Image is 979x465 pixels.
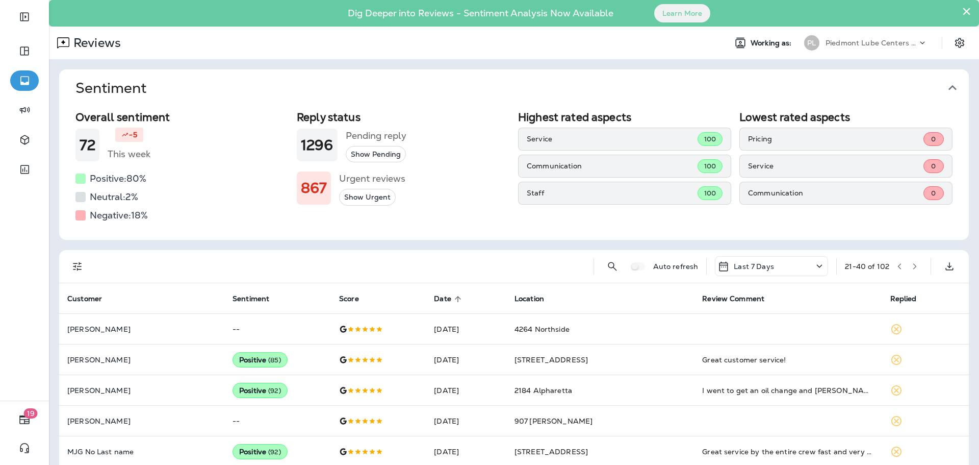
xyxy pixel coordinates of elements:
td: -- [224,406,331,436]
span: Replied [890,295,930,304]
button: Export as CSV [939,256,960,277]
span: 100 [704,162,716,170]
span: 4264 Northside [514,325,570,334]
span: Customer [67,295,102,303]
p: [PERSON_NAME] [67,356,216,364]
span: 0 [931,162,936,170]
h2: Lowest rated aspects [739,111,952,124]
button: Show Urgent [339,189,396,206]
p: Auto refresh [653,262,699,271]
p: [PERSON_NAME] [67,386,216,395]
span: Replied [890,295,917,303]
td: [DATE] [426,345,506,375]
span: 2184 Alpharetta [514,386,572,395]
span: 0 [931,189,936,198]
button: Learn More [654,4,710,22]
div: Great customer service! [702,355,873,365]
button: Show Pending [346,146,406,163]
span: Location [514,295,557,304]
p: Service [748,162,923,170]
span: Sentiment [233,295,282,304]
span: Customer [67,295,115,304]
div: I went to get an oil change and Robert helped me change the cabin air filter as well. He went abo... [702,385,873,396]
button: Sentiment [67,69,977,107]
p: Dig Deeper into Reviews - Sentiment Analysis Now Available [318,12,643,15]
td: [DATE] [426,375,506,406]
p: [PERSON_NAME] [67,325,216,333]
p: Reviews [69,35,121,51]
span: Review Comment [702,295,778,304]
p: Last 7 Days [734,262,774,271]
div: Positive [233,383,288,398]
span: 0 [931,135,936,143]
span: Date [434,295,451,303]
span: Review Comment [702,295,764,303]
h1: 72 [80,137,95,154]
span: 907 [PERSON_NAME] [514,417,592,426]
span: Date [434,295,465,304]
p: Communication [748,189,923,197]
p: Communication [527,162,698,170]
span: ( 92 ) [268,386,281,395]
h1: 1296 [301,137,333,154]
h5: Urgent reviews [339,170,405,187]
td: [DATE] [426,406,506,436]
h1: Sentiment [75,80,146,96]
h2: Overall sentiment [75,111,289,124]
span: ( 85 ) [268,356,281,364]
span: 19 [24,408,38,419]
h5: Negative: 18 % [90,207,148,224]
span: 100 [704,135,716,143]
div: 21 - 40 of 102 [845,262,889,271]
span: Score [339,295,359,303]
h2: Highest rated aspects [518,111,731,124]
h5: Pending reply [346,128,406,144]
button: Filters [67,256,88,277]
span: Score [339,295,372,304]
button: Search Reviews [602,256,623,277]
span: Location [514,295,544,303]
p: Piedmont Lube Centers LLC [826,39,917,47]
p: [PERSON_NAME] [67,417,216,425]
p: Pricing [748,135,923,143]
h5: Neutral: 2 % [90,189,138,205]
button: Expand Sidebar [10,7,39,27]
button: Settings [950,34,969,52]
span: ( 92 ) [268,448,281,456]
div: PL [804,35,819,51]
h5: Positive: 80 % [90,170,146,187]
button: Close [962,3,971,19]
div: Great service by the entire crew fast and very friendly service ken Thomas and Dj [702,447,873,457]
span: Working as: [751,39,794,47]
p: Staff [527,189,698,197]
p: Service [527,135,698,143]
h1: 867 [301,180,327,197]
td: [DATE] [426,314,506,345]
h2: Reply status [297,111,510,124]
p: MJG No Last name [67,448,216,456]
span: [STREET_ADDRESS] [514,355,588,364]
h5: This week [108,146,150,162]
div: Positive [233,444,288,459]
button: 19 [10,409,39,430]
span: 100 [704,189,716,198]
span: [STREET_ADDRESS] [514,447,588,456]
div: Positive [233,352,288,368]
div: Sentiment [59,107,969,240]
span: Sentiment [233,295,269,303]
td: -- [224,314,331,345]
p: -5 [129,130,137,140]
